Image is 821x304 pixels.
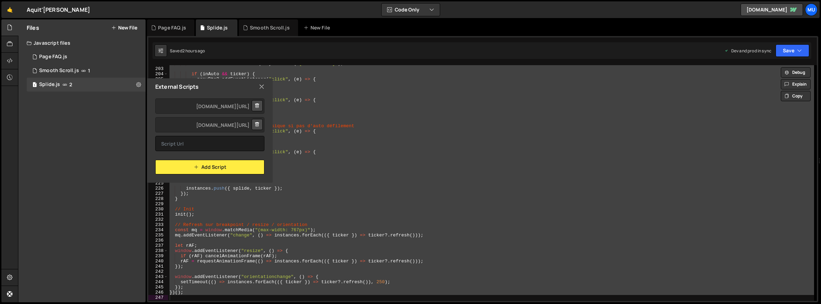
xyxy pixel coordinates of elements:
[148,212,168,217] div: 231
[69,82,72,87] span: 2
[148,217,168,222] div: 232
[148,238,168,243] div: 236
[781,91,811,101] button: Copy
[148,191,168,196] div: 227
[148,77,168,82] div: 205
[148,227,168,233] div: 234
[27,78,146,92] div: 16979/46568.js
[148,248,168,253] div: 238
[182,48,205,54] div: 2 hours ago
[148,196,168,201] div: 228
[805,3,818,16] a: Mu
[148,222,168,227] div: 233
[148,181,168,186] div: 225
[88,68,90,73] span: 1
[39,68,79,74] div: Smooth Scroll.js
[155,83,199,90] h2: External Scripts
[148,207,168,212] div: 230
[148,295,168,300] div: 247
[148,279,168,285] div: 244
[158,24,186,31] div: Page FAQ.js
[148,264,168,269] div: 241
[148,290,168,295] div: 246
[27,64,146,78] div: 16979/46567.js
[724,48,771,54] div: Dev and prod in sync
[741,3,803,16] a: [DOMAIN_NAME]
[148,233,168,238] div: 235
[39,81,60,88] div: Splide.js
[148,259,168,264] div: 240
[148,253,168,259] div: 239
[33,82,37,88] span: 1
[148,201,168,207] div: 229
[155,160,264,174] button: Add Script
[170,48,205,54] div: Saved
[148,71,168,77] div: 204
[776,44,809,57] button: Save
[148,285,168,290] div: 245
[18,36,146,50] div: Javascript files
[781,67,811,78] button: Debug
[382,3,440,16] button: Code Only
[148,66,168,71] div: 203
[781,79,811,89] button: Explain
[27,6,90,14] div: Aquit'[PERSON_NAME]
[155,136,264,151] input: Script Url
[27,50,146,64] div: 16979/46569.js
[207,24,228,31] div: Splide.js
[39,54,67,60] div: Page FAQ.js
[250,24,290,31] div: Smooth Scroll.js
[148,269,168,274] div: 242
[304,24,333,31] div: New File
[148,243,168,248] div: 237
[148,274,168,279] div: 243
[1,1,18,18] a: 🤙
[111,25,137,31] button: New File
[148,186,168,191] div: 226
[27,24,39,32] h2: Files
